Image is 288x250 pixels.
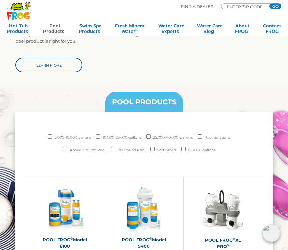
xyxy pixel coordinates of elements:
a: Learn More [15,58,82,73]
a: Fresh MineralWater∞ [115,23,146,37]
a: Hot TubProducts [7,23,30,37]
label: 10,000-25,000 gallons [103,133,141,142]
h2: POOL FROG Model 6100 [42,237,87,250]
a: ContactFROG [263,23,281,37]
img: pool-frog-6100-featured-img-v3-300x300.png [42,187,87,233]
h3: POOL PRODUCTS [112,99,176,106]
label: 25,000-40,000 gallons [153,133,193,142]
sup: ® [227,244,230,247]
h2: POOL FROG XL PRO [200,237,246,250]
label: Soft-Sided [157,146,176,155]
sup: ∞ [135,28,138,32]
input: Zip Code Form [226,5,267,8]
label: 0-5,000 gallons [188,146,215,155]
a: PoolProducts [43,23,66,37]
label: 5,000-10,000 gallons [55,133,91,142]
img: pool-frog-5400-featured-img-v2-300x300.png [121,187,166,233]
img: XL-PRO-v2-300x300.jpg [200,187,246,233]
a: AboutFROG [235,23,250,37]
label: In-Ground Pool [118,146,145,155]
sup: ® [233,237,235,241]
sup: ® [70,237,73,241]
img: openIcon [263,225,280,242]
label: Above-Ground Pool [70,146,106,155]
h2: POOL FROG Model 5400 [121,237,166,250]
a: Water CareExperts [158,23,184,37]
sup: ® [149,237,152,241]
a: Swim SpaProducts [79,23,102,37]
input: GO [269,4,281,9]
a: Water CareBlog [197,23,223,37]
p: Find A Dealer [181,4,214,10]
label: Pool Solutions [204,133,230,142]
